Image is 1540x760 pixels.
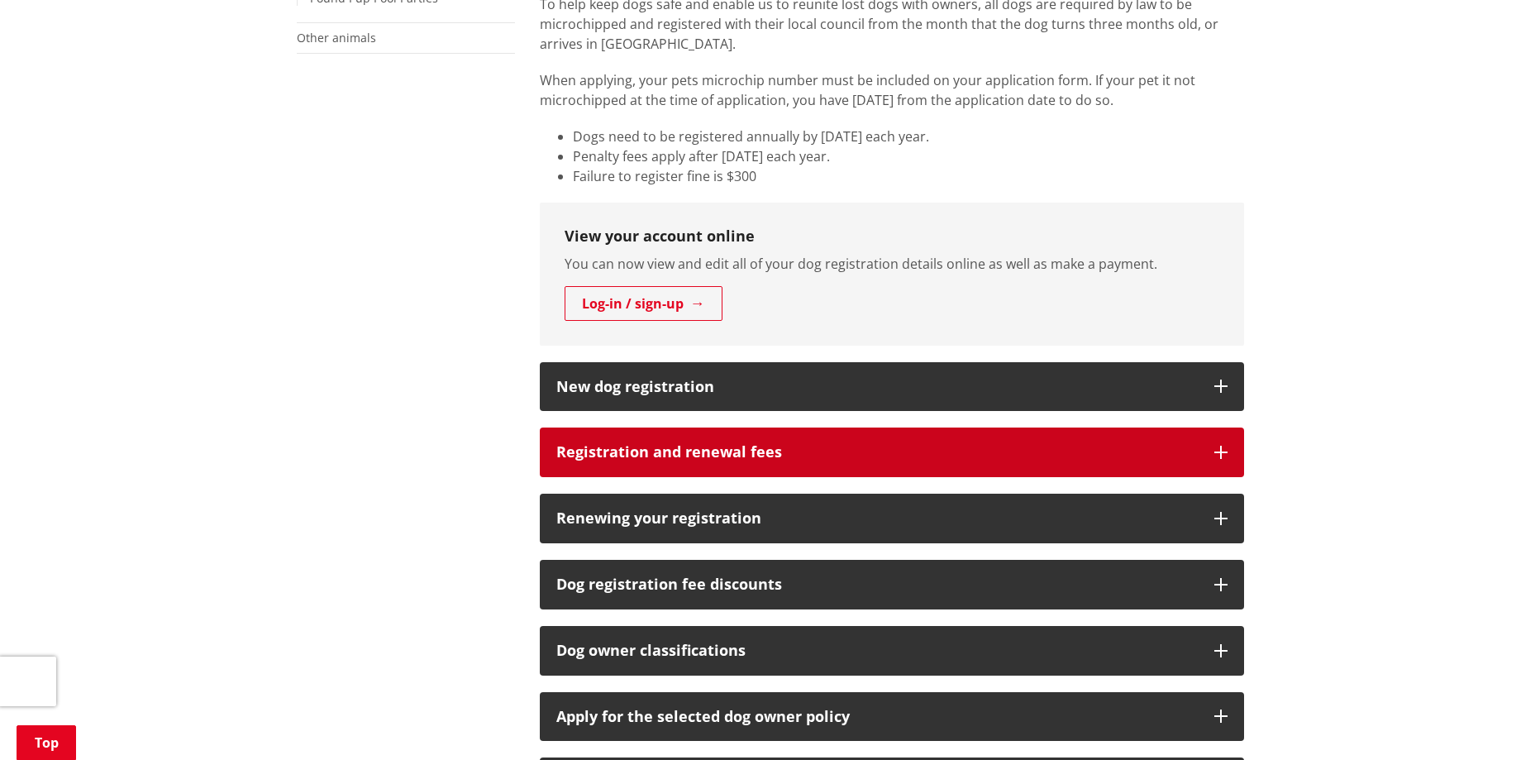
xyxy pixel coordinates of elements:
[556,576,1198,593] h3: Dog registration fee discounts
[556,643,1198,659] h3: Dog owner classifications
[565,286,722,321] a: Log-in / sign-up
[17,725,76,760] a: Top
[540,494,1244,543] button: Renewing your registration
[573,166,1244,186] li: Failure to register fine is $300
[556,510,1198,527] h3: Renewing your registration
[540,362,1244,412] button: New dog registration
[573,146,1244,166] li: Penalty fees apply after [DATE] each year.
[540,70,1244,110] p: When applying, your pets microchip number must be included on your application form. If your pet ...
[565,254,1219,274] p: You can now view and edit all of your dog registration details online as well as make a payment.
[540,560,1244,609] button: Dog registration fee discounts
[556,444,1198,461] h3: Registration and renewal fees
[556,379,1198,395] h3: New dog registration
[540,428,1244,477] button: Registration and renewal fees
[297,30,376,45] a: Other animals
[1464,691,1523,750] iframe: Messenger Launcher
[573,127,1244,146] li: Dogs need to be registered annually by [DATE] each year.
[556,709,1198,725] div: Apply for the selected dog owner policy
[565,227,1219,246] h3: View your account online
[540,692,1244,742] button: Apply for the selected dog owner policy
[540,626,1244,676] button: Dog owner classifications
